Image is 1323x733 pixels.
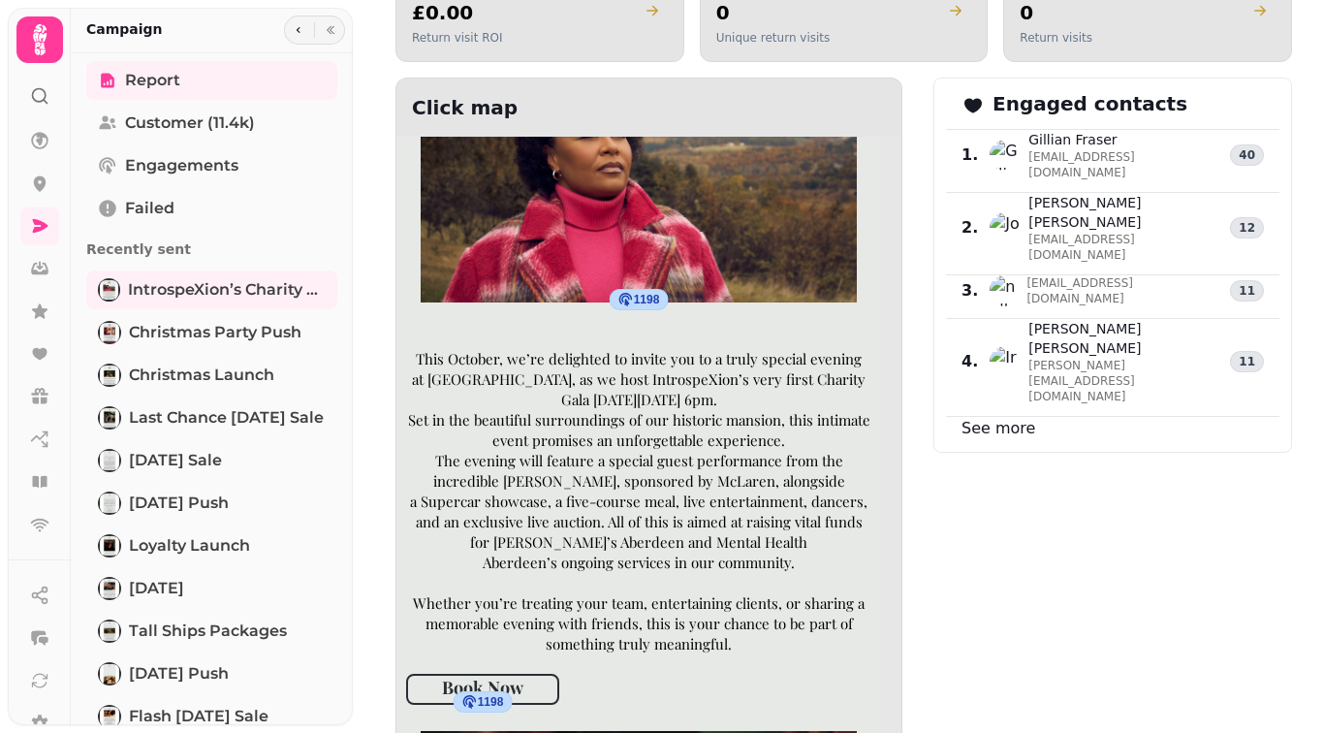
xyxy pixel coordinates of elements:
[1028,149,1218,180] span: [EMAIL_ADDRESS][DOMAIN_NAME]
[125,69,180,92] span: Report
[100,707,119,726] img: Flash Mother's Day Sale
[100,494,119,513] img: Father's Day Push
[129,406,324,430] span: Last Chance [DATE] Sale
[129,534,250,558] span: Loyalty Launch
[86,654,337,693] a: Easter Push[DATE] Push
[634,292,660,307] span: 1198
[129,449,222,472] span: [DATE] Sale
[100,366,119,385] img: Christmas Launch
[100,579,119,598] img: Father's Day
[129,321,301,344] span: Christmas Party Push
[406,410,871,451] p: Set in the beautiful surroundings of our historic mansion, this intimate event promises an unforg...
[716,30,831,46] p: Unique return visits
[86,356,337,395] a: Christmas LaunchChristmas Launch
[86,189,337,228] a: Failed
[129,364,274,387] span: Christmas Launch
[1026,275,1218,306] span: [EMAIL_ADDRESS][DOMAIN_NAME]
[1028,319,1218,358] span: [PERSON_NAME] [PERSON_NAME]
[100,621,119,641] img: Tall Ships Packages
[396,79,769,137] h2: Click map
[125,154,238,177] span: Engagements
[100,280,118,300] img: IntrospeXion’s Charity Gala
[412,30,503,46] p: Return visit ROI
[86,526,337,565] a: Loyalty LaunchLoyalty Launch
[406,349,871,410] p: This October, we’re delighted to invite you to a truly special evening at [GEOGRAPHIC_DATA], as w...
[129,620,287,643] span: Tall Ships Packages
[1028,232,1218,263] span: [EMAIL_ADDRESS][DOMAIN_NAME]
[86,313,337,352] a: Christmas Party PushChristmas Party Push
[1230,217,1264,239] div: 12
[478,694,504,710] span: 1198
[990,212,1021,243] img: John Samson
[1020,30,1092,46] p: Return visits
[129,492,229,515] span: [DATE] Push
[1028,193,1218,232] span: [PERSON_NAME] [PERSON_NAME]
[961,350,978,373] span: 4 .
[1230,144,1264,166] div: 40
[128,278,327,302] span: IntrospeXion’s Charity Gala
[961,419,1035,437] a: See more
[1028,130,1218,149] span: Gillian Fraser
[1230,351,1264,372] div: 11
[86,232,337,267] p: Recently sent
[129,705,268,728] span: Flash [DATE] Sale
[1028,358,1218,404] span: [PERSON_NAME][EMAIL_ADDRESS][DOMAIN_NAME]
[86,104,337,143] a: Customer (11.4k)
[990,346,1021,377] img: Irene MACDONALD
[100,408,119,428] img: Last Chance Father's Day Sale
[86,612,337,651] a: Tall Ships PackagesTall Ships Packages
[961,216,978,239] span: 2 .
[86,441,337,480] a: Father's Day Sale[DATE] Sale
[86,61,337,100] a: Report
[100,451,119,470] img: Father's Day Sale
[990,275,1019,306] img: null null
[961,90,1187,117] h2: Engaged contacts
[406,451,871,573] p: The evening will feature a special guest performance from the incredible [PERSON_NAME], sponsored...
[442,676,523,699] span: Book Now
[86,19,163,39] h2: Campaign
[100,536,119,556] img: Loyalty Launch
[100,664,119,684] img: Easter Push
[129,577,184,600] span: [DATE]
[406,674,559,705] a: Book Now
[86,271,337,309] a: IntrospeXion’s Charity GalaIntrospeXion’s Charity Gala
[129,662,229,685] span: [DATE] Push
[961,279,978,303] span: 3 .
[86,398,337,437] a: Last Chance Father's Day SaleLast Chance [DATE] Sale
[406,573,871,654] p: Whether you’re treating your team, entertaining clients, or sharing a memorable evening with frie...
[86,484,337,523] a: Father's Day Push[DATE] Push
[125,197,174,220] span: Failed
[990,140,1021,171] img: Gillian Fraser
[86,569,337,608] a: Father's Day[DATE]
[961,143,978,167] span: 1 .
[86,146,337,185] a: Engagements
[1230,280,1264,302] div: 11
[100,323,119,342] img: Christmas Party Push
[125,112,255,135] span: Customer (11.4k)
